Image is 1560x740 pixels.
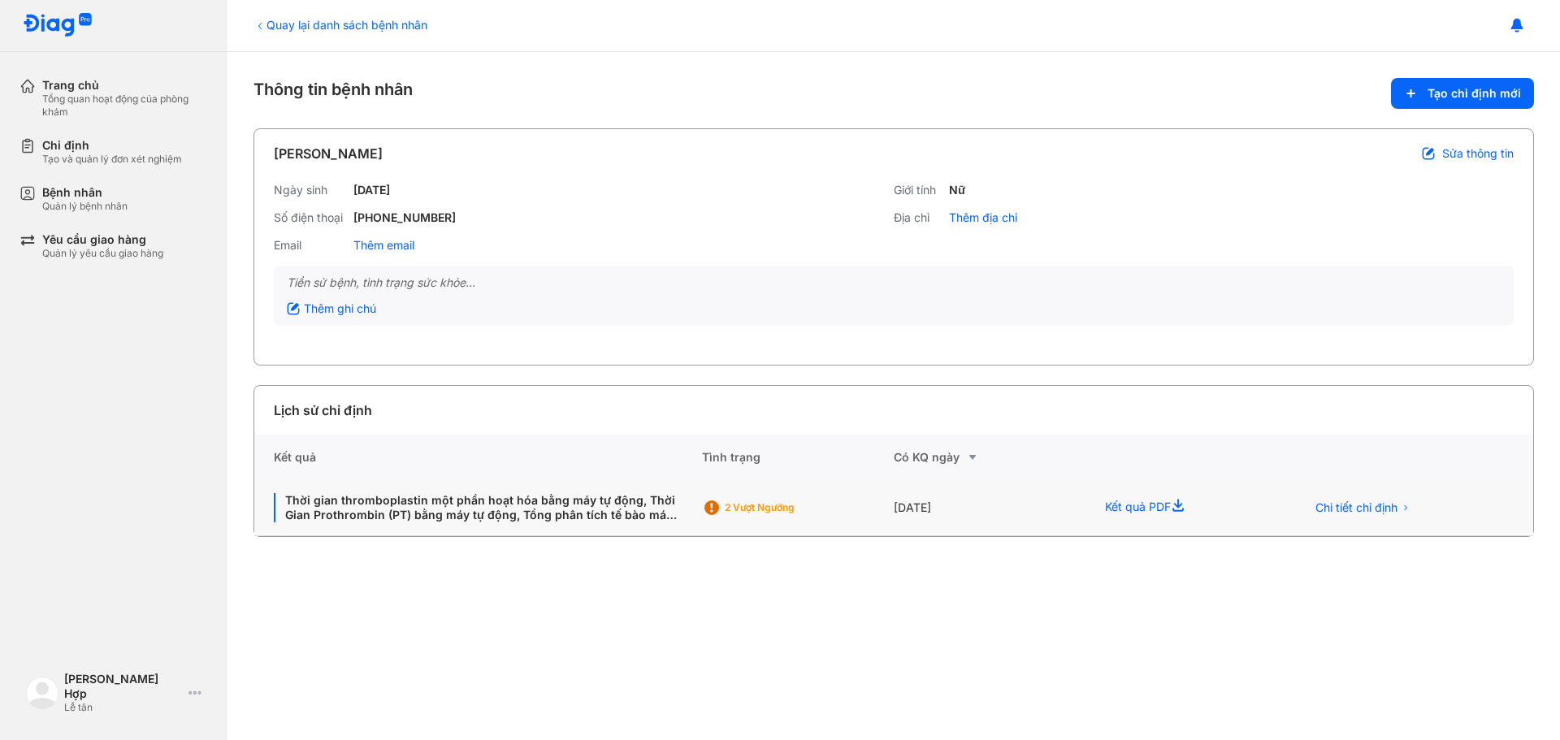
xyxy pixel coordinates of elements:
div: Kết quả [254,435,702,480]
div: Tổng quan hoạt động của phòng khám [42,93,208,119]
div: Thêm địa chỉ [949,210,1017,225]
div: Thời gian thromboplastin một phần hoạt hóa bằng máy tự động, Thời Gian Prothrombin (PT) bằng máy ... [274,493,682,522]
div: [DATE] [353,183,390,197]
div: Quay lại danh sách bệnh nhân [253,16,427,33]
div: Có KQ ngày [894,448,1085,467]
span: Chi tiết chỉ định [1315,500,1397,515]
button: Tạo chỉ định mới [1391,78,1534,109]
div: Yêu cầu giao hàng [42,232,163,247]
div: Quản lý bệnh nhân [42,200,128,213]
div: Quản lý yêu cầu giao hàng [42,247,163,260]
div: Tạo và quản lý đơn xét nghiệm [42,153,182,166]
button: Chi tiết chỉ định [1306,495,1420,520]
div: Nữ [949,183,965,197]
div: [PERSON_NAME] [274,144,383,163]
div: Địa chỉ [894,210,942,225]
div: Số điện thoại [274,210,347,225]
div: Chỉ định [42,138,182,153]
div: Trang chủ [42,78,208,93]
div: Kết quả PDF [1085,480,1285,536]
div: Thêm email [353,238,414,253]
div: Lễ tân [64,701,182,714]
div: Giới tính [894,183,942,197]
div: Thêm ghi chú [287,301,376,316]
span: Tạo chỉ định mới [1428,86,1521,101]
div: Bệnh nhân [42,185,128,200]
div: Tiền sử bệnh, tình trạng sức khỏe... [287,275,1501,290]
div: Email [274,238,347,253]
div: [DATE] [894,480,1085,536]
div: [PHONE_NUMBER] [353,210,456,225]
img: logo [26,677,58,709]
span: Sửa thông tin [1442,146,1514,161]
div: Ngày sinh [274,183,347,197]
div: 2 Vượt ngưỡng [725,501,855,514]
div: Thông tin bệnh nhân [253,78,1534,109]
div: Lịch sử chỉ định [274,400,372,420]
div: Tình trạng [702,435,894,480]
img: logo [23,13,93,38]
div: [PERSON_NAME] Hợp [64,672,182,701]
